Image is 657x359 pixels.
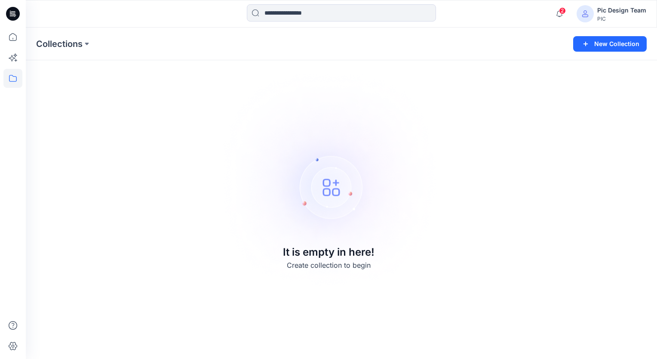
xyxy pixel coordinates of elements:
[209,59,448,300] img: Empty collections page
[582,10,589,17] svg: avatar
[559,7,566,14] span: 2
[597,5,646,15] div: Pic Design Team
[287,260,371,270] p: Create collection to begin
[597,15,646,22] div: PIC
[573,36,647,52] button: New Collection
[36,38,83,50] a: Collections
[283,244,375,260] p: It is empty in here!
